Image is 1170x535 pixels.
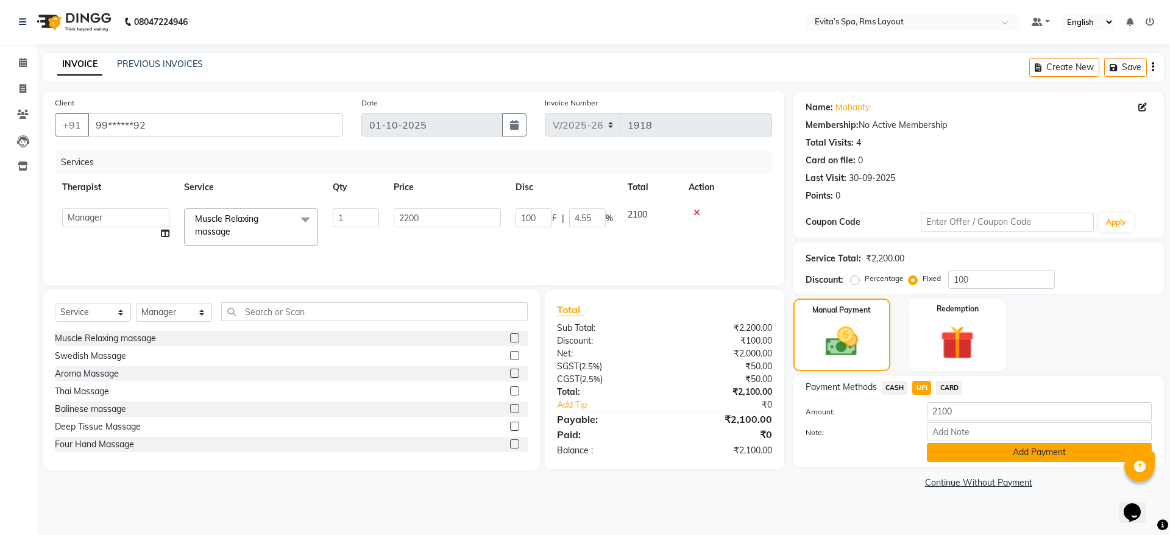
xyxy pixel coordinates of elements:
div: Muscle Relaxing massage [55,332,156,345]
label: Date [361,97,378,108]
span: CASH [882,381,908,395]
a: Add Tip [548,399,684,411]
label: Percentage [865,273,904,284]
div: Last Visit: [806,172,846,185]
span: CGST [557,374,580,384]
div: ₹2,100.00 [664,412,781,427]
a: INVOICE [57,54,102,76]
a: PREVIOUS INVOICES [117,58,203,69]
span: % [606,212,613,225]
div: ₹0 [664,427,781,442]
th: Qty [325,174,386,201]
th: Action [681,174,772,201]
span: 2100 [628,209,647,220]
span: 2.5% [582,374,600,384]
span: CARD [936,381,962,395]
div: Total Visits: [806,136,854,149]
b: 08047224946 [134,5,188,39]
th: Service [177,174,325,201]
button: Add Payment [927,443,1152,462]
div: Balinese massage [55,403,126,416]
img: _cash.svg [815,323,868,360]
div: ₹2,100.00 [664,444,781,457]
label: Redemption [937,303,979,314]
div: ₹50.00 [664,373,781,386]
label: Manual Payment [812,305,871,316]
div: Coupon Code [806,216,921,229]
label: Invoice Number [545,97,598,108]
a: x [230,226,236,237]
div: No Active Membership [806,119,1152,132]
div: ₹100.00 [664,335,781,347]
input: Search by Name/Mobile/Email/Code [88,113,343,136]
input: Add Note [927,422,1152,441]
button: Apply [1099,213,1133,232]
div: ₹50.00 [664,360,781,373]
div: Card on file: [806,154,856,167]
span: F [552,212,557,225]
div: ( ) [548,360,664,373]
div: Thai Massage [55,385,109,398]
div: Payable: [548,412,664,427]
th: Therapist [55,174,177,201]
div: Membership: [806,119,859,132]
div: ( ) [548,373,664,386]
span: | [562,212,564,225]
div: ₹2,200.00 [664,322,781,335]
span: 2.5% [581,361,600,371]
div: Total: [548,386,664,399]
div: Points: [806,190,833,202]
div: ₹2,000.00 [664,347,781,360]
label: Amount: [796,406,918,417]
span: Muscle Relaxing massage [195,213,258,237]
label: Client [55,97,74,108]
div: Balance : [548,444,664,457]
div: Net: [548,347,664,360]
a: Mohanty [835,101,870,114]
input: Enter Offer / Coupon Code [921,213,1094,232]
button: Create New [1029,58,1099,77]
img: _gift.svg [930,322,985,364]
div: Name: [806,101,833,114]
div: Services [56,151,781,174]
span: Total [557,303,585,316]
div: Sub Total: [548,322,664,335]
div: 30-09-2025 [849,172,895,185]
iframe: chat widget [1119,486,1158,523]
label: Note: [796,427,918,438]
div: Four Hand Massage [55,438,134,451]
label: Fixed [923,273,941,284]
div: Swedish Massage [55,350,126,363]
img: logo [31,5,115,39]
div: Discount: [548,335,664,347]
th: Total [620,174,681,201]
div: 0 [858,154,863,167]
div: Deep Tissue Massage [55,420,141,433]
span: SGST [557,361,579,372]
a: Continue Without Payment [796,477,1161,489]
th: Price [386,174,508,201]
span: UPI [912,381,931,395]
div: ₹2,200.00 [866,252,904,265]
div: 4 [856,136,861,149]
input: Search or Scan [221,302,528,321]
button: +91 [55,113,89,136]
button: Save [1104,58,1147,77]
span: Payment Methods [806,381,877,394]
div: ₹2,100.00 [664,386,781,399]
div: 0 [835,190,840,202]
div: Paid: [548,427,664,442]
div: Aroma Massage [55,367,119,380]
th: Disc [508,174,620,201]
div: Service Total: [806,252,861,265]
div: Discount: [806,274,843,286]
div: ₹0 [684,399,781,411]
input: Amount [927,402,1152,421]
